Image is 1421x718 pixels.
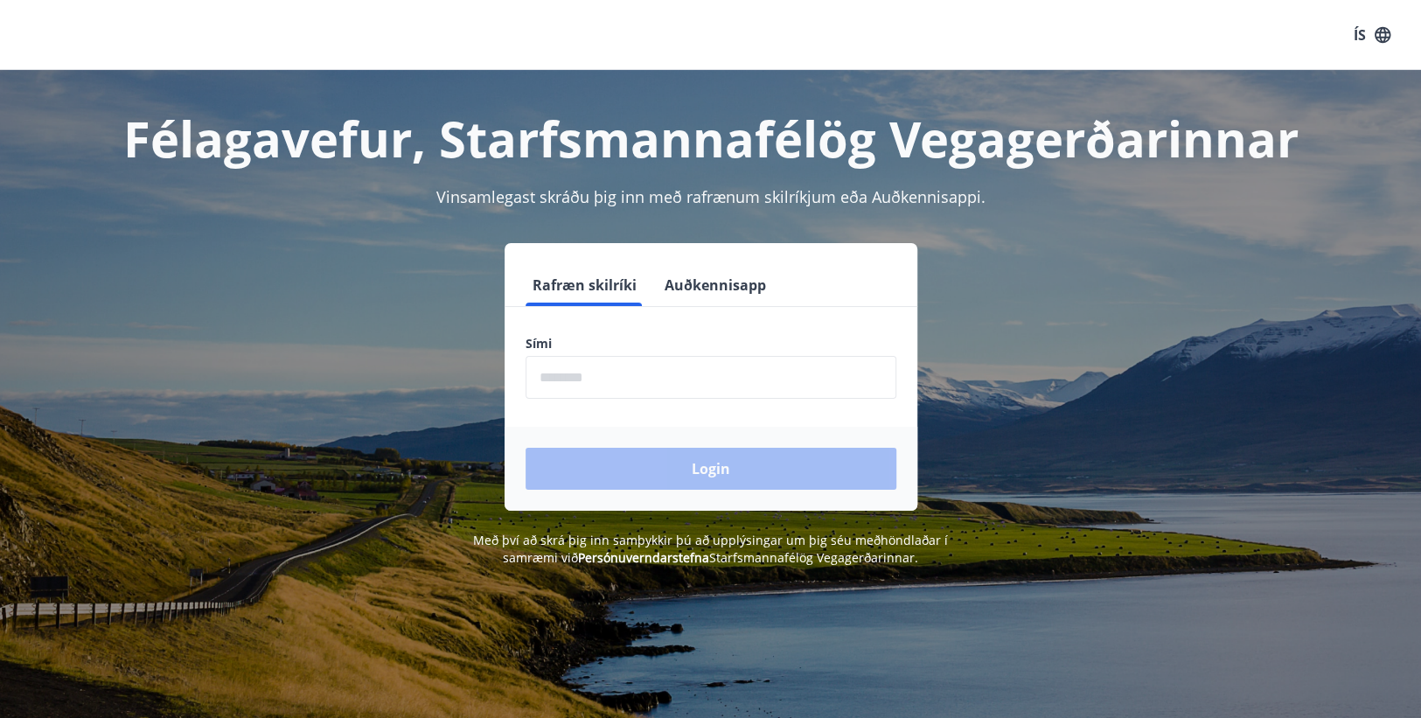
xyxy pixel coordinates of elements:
button: Auðkennisapp [658,264,773,306]
h1: Félagavefur, Starfsmannafélög Vegagerðarinnar [102,105,1320,171]
button: Rafræn skilríki [526,264,644,306]
a: Persónuverndarstefna [578,549,709,566]
span: Með því að skrá þig inn samþykkir þú að upplýsingar um þig séu meðhöndlaðar í samræmi við Starfsm... [473,532,948,566]
button: ÍS [1344,19,1400,51]
span: Vinsamlegast skráðu þig inn með rafrænum skilríkjum eða Auðkennisappi. [436,186,986,207]
label: Sími [526,335,896,352]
